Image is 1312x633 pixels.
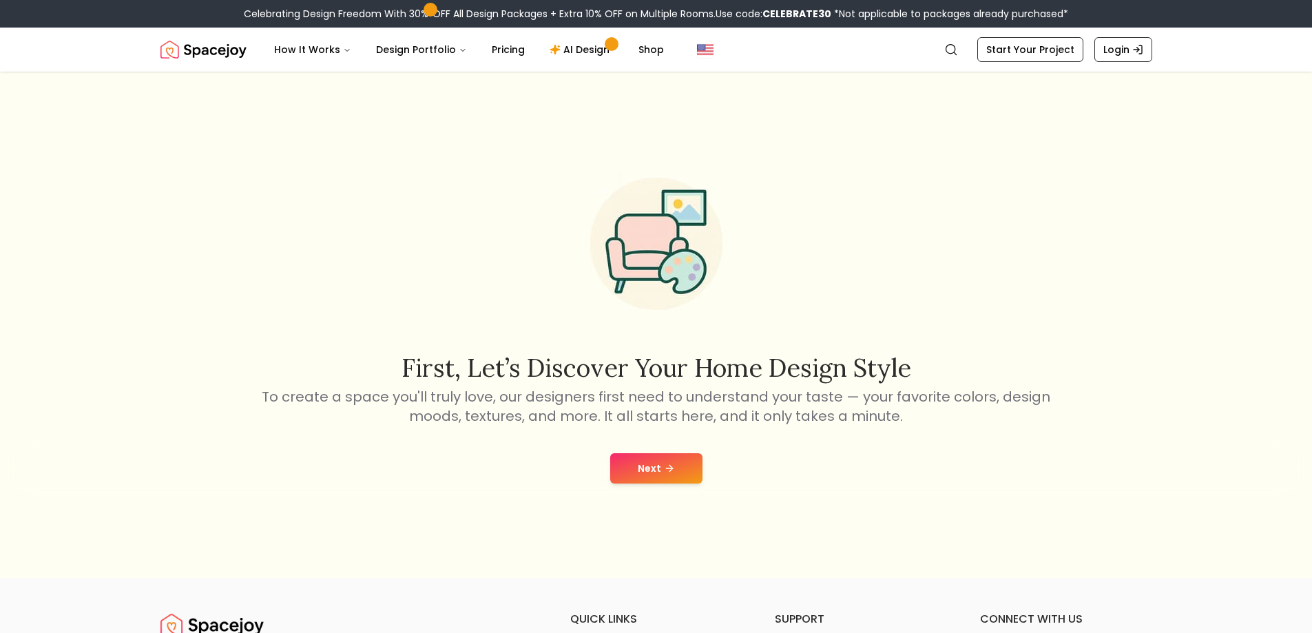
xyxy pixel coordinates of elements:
img: United States [697,41,714,58]
h6: connect with us [980,611,1152,627]
h2: First, let’s discover your home design style [260,354,1053,382]
h6: support [775,611,947,627]
img: Spacejoy Logo [160,36,247,63]
a: Login [1094,37,1152,62]
button: Design Portfolio [365,36,478,63]
span: *Not applicable to packages already purchased* [831,7,1068,21]
button: Next [610,453,702,484]
b: CELEBRATE30 [762,7,831,21]
nav: Global [160,28,1152,72]
span: Use code: [716,7,831,21]
a: Start Your Project [977,37,1083,62]
h6: quick links [570,611,742,627]
p: To create a space you'll truly love, our designers first need to understand your taste — your fav... [260,387,1053,426]
button: How It Works [263,36,362,63]
a: AI Design [539,36,625,63]
img: Start Style Quiz Illustration [568,156,744,332]
nav: Main [263,36,675,63]
a: Shop [627,36,675,63]
div: Celebrating Design Freedom With 30% OFF All Design Packages + Extra 10% OFF on Multiple Rooms. [244,7,1068,21]
a: Pricing [481,36,536,63]
a: Spacejoy [160,36,247,63]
